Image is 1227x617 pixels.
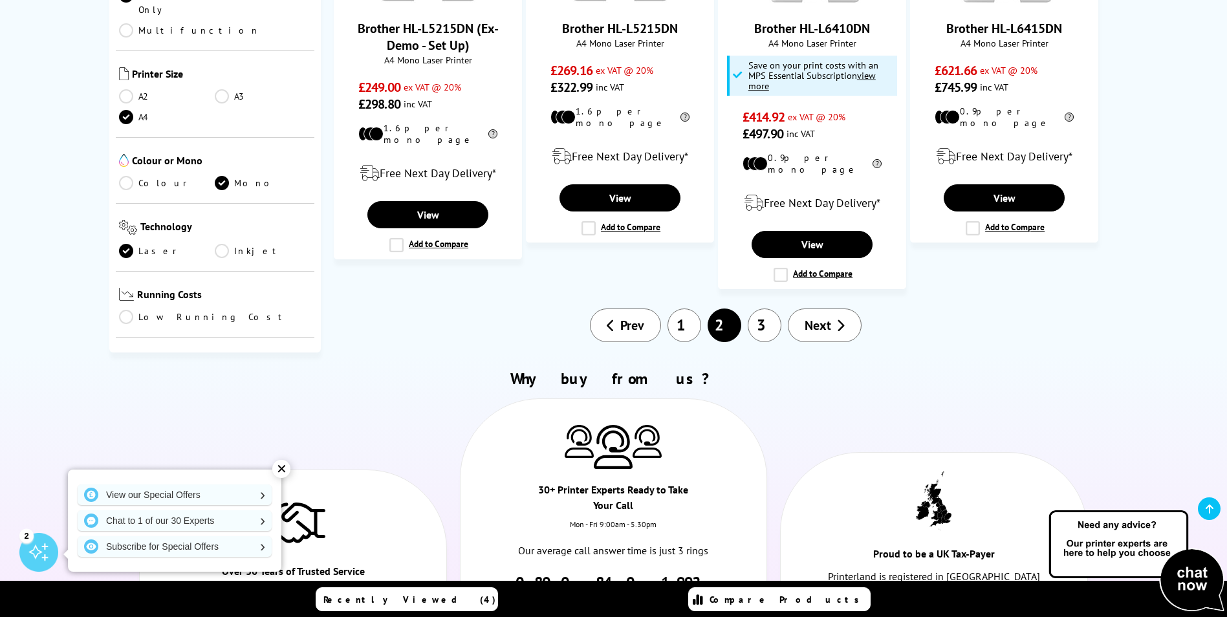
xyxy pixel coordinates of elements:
[506,542,721,559] p: Our average call answer time is just 3 rings
[133,369,1094,389] h2: Why buy from us?
[341,155,515,191] div: modal_delivery
[935,62,977,79] span: £621.66
[754,20,870,37] a: Brother HL-L6410DN
[78,484,272,505] a: View our Special Offers
[633,425,662,458] img: Printer Experts
[565,425,594,458] img: Printer Experts
[559,184,680,211] a: View
[119,67,129,80] img: Printer Size
[980,81,1008,93] span: inc VAT
[788,111,845,123] span: ex VAT @ 20%
[590,308,661,342] a: Prev
[935,105,1074,129] li: 0.9p per mono page
[215,89,311,103] a: A3
[119,310,312,324] a: Low Running Cost
[217,563,370,585] div: Over 30 Years of Trusted Service
[323,594,496,605] span: Recently Viewed (4)
[132,154,312,169] span: Colour or Mono
[404,98,432,110] span: inc VAT
[404,81,461,93] span: ex VAT @ 20%
[805,317,831,334] span: Next
[316,587,498,611] a: Recently Viewed (4)
[78,510,272,531] a: Chat to 1 of our 30 Experts
[725,37,899,49] span: A4 Mono Laser Printer
[389,238,468,252] label: Add to Compare
[215,244,311,258] a: Inkjet
[550,62,592,79] span: £269.16
[748,308,781,342] a: 3
[1046,508,1227,614] img: Open Live Chat window
[516,572,711,592] a: 0800 840 1992
[19,528,34,543] div: 2
[461,519,767,542] div: Mon - Fri 9:00am - 5.30pm
[752,231,872,258] a: View
[857,546,1010,568] div: Proud to be a UK Tax-Payer
[341,54,515,66] span: A4 Mono Laser Printer
[748,69,876,92] u: view more
[946,20,1062,37] a: Brother HL-L6415DN
[119,176,215,190] a: Colour
[537,482,690,519] div: 30+ Printer Experts Ready to Take Your Call
[788,308,862,342] a: Next
[562,20,678,37] a: Brother HL-L5215DN
[215,176,311,190] a: Mono
[550,79,592,96] span: £322.99
[725,185,899,221] div: modal_delivery
[119,23,260,38] a: Multifunction
[533,37,707,49] span: A4 Mono Laser Printer
[550,105,690,129] li: 1.6p per mono page
[935,79,977,96] span: £745.99
[748,59,878,92] span: Save on your print costs with an MPS Essential Subscription
[688,587,871,611] a: Compare Products
[119,244,215,258] a: Laser
[944,184,1064,211] a: View
[137,288,311,304] span: Running Costs
[787,127,815,140] span: inc VAT
[596,64,653,76] span: ex VAT @ 20%
[917,138,1091,175] div: modal_delivery
[261,496,325,548] img: Trusted Service
[119,288,135,301] img: Running Costs
[916,471,951,530] img: UK tax payer
[743,125,783,142] span: £497.90
[917,37,1091,49] span: A4 Mono Laser Printer
[367,201,488,228] a: View
[119,89,215,103] a: A2
[620,317,644,334] span: Prev
[581,221,660,235] label: Add to Compare
[78,536,272,557] a: Subscribe for Special Offers
[596,81,624,93] span: inc VAT
[594,425,633,470] img: Printer Experts
[358,79,400,96] span: £249.00
[774,268,852,282] label: Add to Compare
[119,154,129,167] img: Colour or Mono
[358,122,497,146] li: 1.6p per mono page
[132,67,312,83] span: Printer Size
[980,64,1037,76] span: ex VAT @ 20%
[966,221,1045,235] label: Add to Compare
[743,109,785,125] span: £414.92
[668,308,701,342] a: 1
[119,110,215,124] a: A4
[119,220,138,235] img: Technology
[743,152,882,175] li: 0.9p per mono page
[358,96,400,113] span: £298.80
[358,20,499,54] a: Brother HL-L5215DN (Ex-Demo - Set Up)
[710,594,866,605] span: Compare Products
[533,138,707,175] div: modal_delivery
[140,220,311,237] span: Technology
[272,460,290,478] div: ✕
